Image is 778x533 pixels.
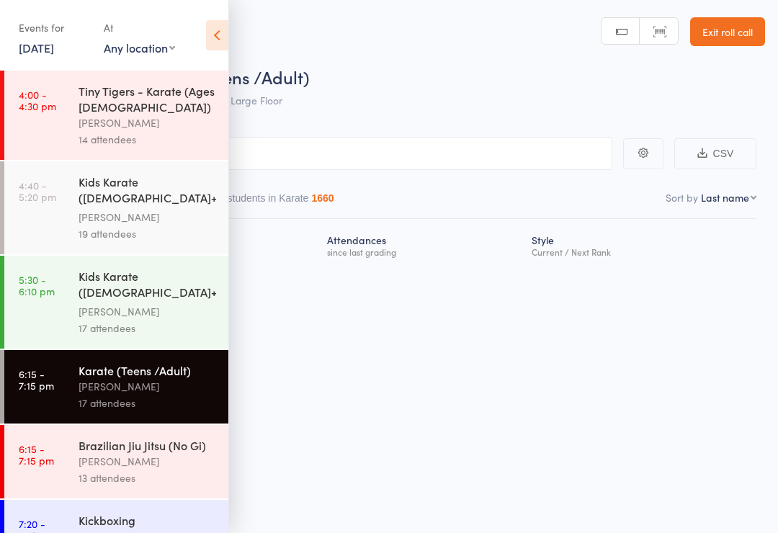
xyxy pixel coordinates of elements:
[19,40,54,55] a: [DATE]
[79,512,216,528] div: Kickboxing
[4,425,228,498] a: 6:15 -7:15 pmBrazilian Jiu Jitsu (No Gi)[PERSON_NAME]13 attendees
[200,185,334,218] button: Other students in Karate1660
[79,362,216,378] div: Karate (Teens /Adult)
[22,137,612,170] input: Search by name
[4,256,228,349] a: 5:30 -6:10 pmKids Karate ([DEMOGRAPHIC_DATA]+) Intermediate+[PERSON_NAME]17 attendees
[19,16,89,40] div: Events for
[19,443,54,466] time: 6:15 - 7:15 pm
[4,161,228,254] a: 4:40 -5:20 pmKids Karate ([DEMOGRAPHIC_DATA]+) Beginners[PERSON_NAME]19 attendees
[19,89,56,112] time: 4:00 - 4:30 pm
[327,247,520,256] div: since last grading
[79,437,216,453] div: Brazilian Jiu Jitsu (No Gi)
[79,209,216,225] div: [PERSON_NAME]
[526,225,756,264] div: Style
[79,453,216,470] div: [PERSON_NAME]
[19,274,55,297] time: 5:30 - 6:10 pm
[79,470,216,486] div: 13 attendees
[4,350,228,424] a: 6:15 -7:15 pmKarate (Teens /Adult)[PERSON_NAME]17 attendees
[666,190,698,205] label: Sort by
[231,93,282,107] span: Large Floor
[19,179,56,202] time: 4:40 - 5:20 pm
[532,247,751,256] div: Current / Next Rank
[79,268,216,303] div: Kids Karate ([DEMOGRAPHIC_DATA]+) Intermediate+
[79,225,216,242] div: 19 attendees
[104,16,175,40] div: At
[321,225,526,264] div: Atten­dances
[79,131,216,148] div: 14 attendees
[79,115,216,131] div: [PERSON_NAME]
[690,17,765,46] a: Exit roll call
[104,40,175,55] div: Any location
[4,71,228,160] a: 4:00 -4:30 pmTiny Tigers - Karate (Ages [DEMOGRAPHIC_DATA])[PERSON_NAME]14 attendees
[79,378,216,395] div: [PERSON_NAME]
[19,368,54,391] time: 6:15 - 7:15 pm
[79,303,216,320] div: [PERSON_NAME]
[79,174,216,209] div: Kids Karate ([DEMOGRAPHIC_DATA]+) Beginners
[701,190,749,205] div: Last name
[311,192,334,204] div: 1660
[79,320,216,336] div: 17 attendees
[79,395,216,411] div: 17 attendees
[674,138,756,169] button: CSV
[79,83,216,115] div: Tiny Tigers - Karate (Ages [DEMOGRAPHIC_DATA])
[142,225,321,264] div: Membership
